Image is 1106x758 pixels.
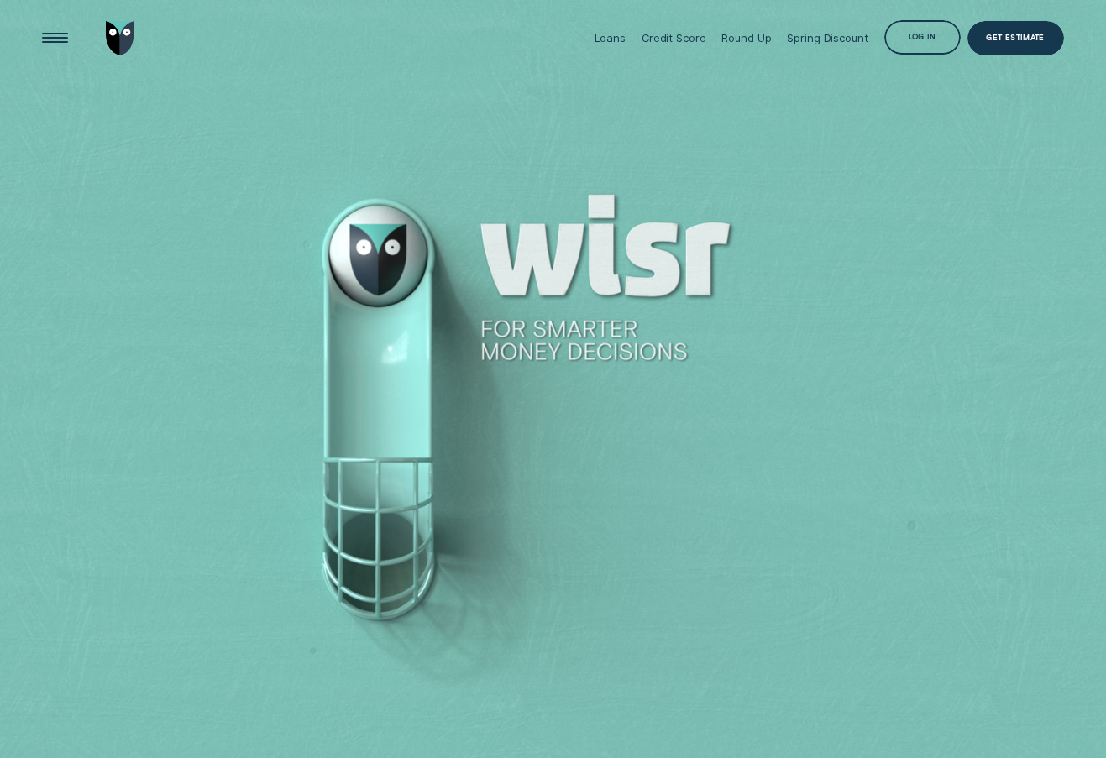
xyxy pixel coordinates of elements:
[967,21,1064,55] a: Get Estimate
[595,31,626,44] div: Loans
[721,31,771,44] div: Round Up
[787,31,868,44] div: Spring Discount
[38,21,72,55] button: Open Menu
[642,31,705,44] div: Credit Score
[884,20,961,55] button: Log in
[106,21,134,55] img: Wisr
